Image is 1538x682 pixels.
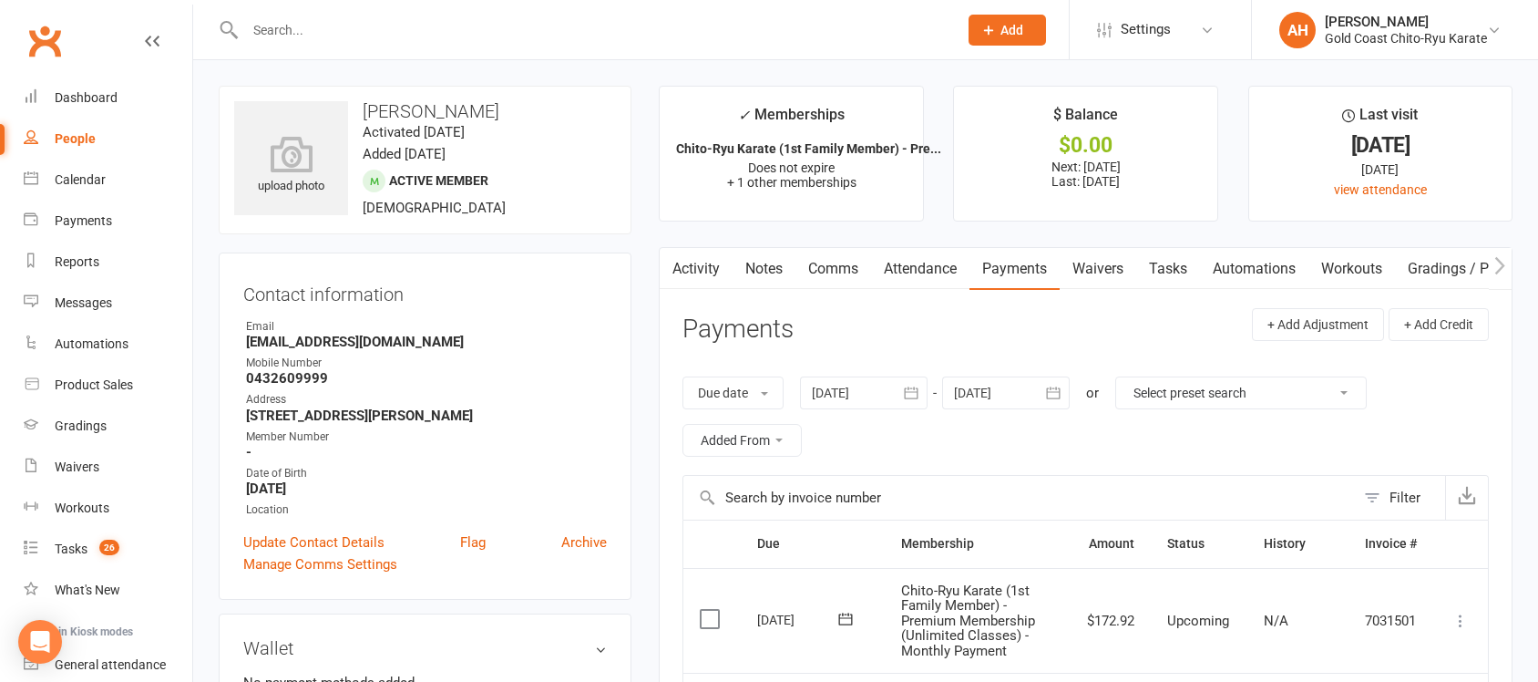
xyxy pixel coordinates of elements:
button: Add [969,15,1046,46]
div: General attendance [55,657,166,672]
div: $ Balance [1053,103,1118,136]
div: Filter [1389,487,1420,509]
strong: [EMAIL_ADDRESS][DOMAIN_NAME] [246,334,607,350]
a: Activity [660,248,733,290]
a: Archive [561,532,607,553]
button: + Add Credit [1389,308,1489,341]
a: Comms [795,248,871,290]
th: Membership [885,521,1071,567]
input: Search by invoice number [683,476,1355,520]
button: Added From [682,424,802,457]
span: Add [1000,23,1023,37]
span: [DEMOGRAPHIC_DATA] [363,200,506,216]
a: Gradings [24,406,192,447]
div: Location [246,501,607,519]
th: History [1247,521,1348,567]
div: Address [246,391,607,408]
a: Flag [460,532,486,553]
div: Automations [55,336,128,351]
a: Tasks 26 [24,529,192,570]
div: Date of Birth [246,465,607,482]
div: People [55,131,96,146]
span: N/A [1264,613,1288,629]
time: Added [DATE] [363,146,446,162]
span: Chito-Ryu Karate (1st Family Member) - Premium Membership (Unlimited Classes) - Monthly Payment [901,583,1035,659]
th: Due [741,521,885,567]
a: Attendance [871,248,969,290]
a: Payments [24,201,192,242]
a: Payments [969,248,1060,290]
time: Activated [DATE] [363,124,465,140]
div: upload photo [234,136,348,196]
div: [DATE] [1266,136,1495,155]
h3: [PERSON_NAME] [234,101,616,121]
div: [DATE] [757,605,841,634]
td: $172.92 [1071,568,1151,674]
input: Search... [240,17,945,43]
a: Dashboard [24,77,192,119]
div: What's New [55,583,120,597]
p: Next: [DATE] Last: [DATE] [970,160,1200,189]
td: 7031501 [1348,568,1433,674]
a: Messages [24,283,192,324]
div: Mobile Number [246,355,607,372]
a: Update Contact Details [243,532,384,553]
button: Filter [1355,476,1445,520]
span: Settings [1121,9,1171,50]
h3: Contact information [243,277,607,305]
a: Calendar [24,160,192,201]
div: Memberships [738,103,845,137]
div: Messages [55,295,112,310]
a: Workouts [24,488,192,529]
a: Tasks [1136,248,1200,290]
th: Amount [1071,521,1151,567]
a: People [24,119,192,160]
button: Due date [682,377,784,409]
div: [PERSON_NAME] [1325,14,1487,30]
strong: 0432609999 [246,370,607,387]
div: Email [246,318,607,336]
h3: Payments [682,315,794,344]
a: What's New [24,570,192,611]
button: + Add Adjustment [1252,308,1384,341]
a: Waivers [1060,248,1136,290]
span: Active member [389,173,488,188]
a: Workouts [1308,248,1395,290]
span: + 1 other memberships [727,175,856,190]
div: AH [1279,12,1316,48]
div: Tasks [55,542,87,556]
div: Waivers [55,460,99,474]
span: 26 [99,540,119,555]
a: Notes [733,248,795,290]
div: Open Intercom Messenger [18,620,62,664]
i: ✓ [738,107,750,124]
strong: [DATE] [246,480,607,497]
a: Automations [1200,248,1308,290]
a: Waivers [24,447,192,488]
div: [DATE] [1266,160,1495,180]
div: Last visit [1342,103,1418,136]
strong: [STREET_ADDRESS][PERSON_NAME] [246,408,607,424]
a: Clubworx [22,18,67,64]
span: Does not expire [748,160,835,175]
th: Invoice # [1348,521,1433,567]
a: view attendance [1334,182,1427,197]
strong: Chito-Ryu Karate (1st Family Member) - Pre... [676,141,941,156]
div: Member Number [246,429,607,446]
div: Payments [55,213,112,228]
div: Dashboard [55,90,118,105]
h3: Wallet [243,638,607,658]
a: Manage Comms Settings [243,553,397,575]
strong: - [246,444,607,460]
a: Product Sales [24,365,192,406]
div: Reports [55,254,99,269]
th: Status [1151,521,1247,567]
a: Reports [24,242,192,283]
div: Gold Coast Chito-Ryu Karate [1325,30,1487,46]
div: or [1086,382,1099,404]
div: $0.00 [970,136,1200,155]
div: Gradings [55,418,107,433]
a: Automations [24,324,192,365]
div: Calendar [55,172,106,187]
div: Product Sales [55,377,133,392]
